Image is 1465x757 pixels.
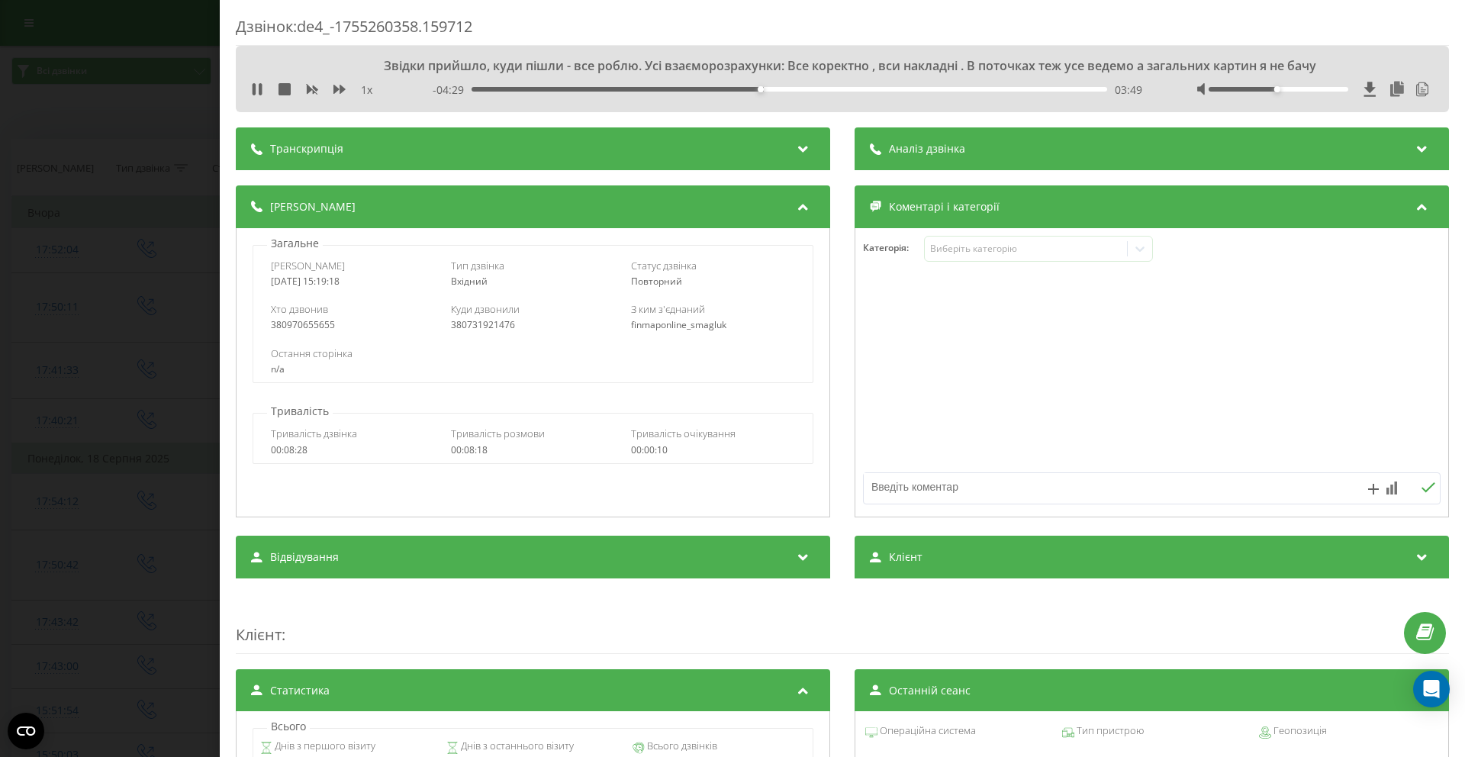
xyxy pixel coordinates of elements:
span: Днів з останнього візиту [459,739,574,754]
span: Днів з першого візиту [272,739,375,754]
div: 00:00:10 [631,445,795,456]
span: Відвідування [270,549,339,565]
span: Коментарі і категорії [889,199,1000,214]
span: Тип дзвінка [451,259,504,272]
span: Всього дзвінків [645,739,717,754]
span: Остання сторінка [271,346,353,360]
div: Open Intercom Messenger [1413,671,1450,707]
span: Хто дзвонив [271,302,328,316]
span: - 04:29 [433,82,472,98]
span: 03:49 [1115,82,1142,98]
span: Вхідний [451,275,488,288]
span: [PERSON_NAME] [271,259,345,272]
span: Тип пристрою [1074,723,1144,739]
p: Всього [267,719,310,734]
span: Тривалість очікування [631,427,736,440]
div: [DATE] 15:19:18 [271,276,435,287]
span: 1 x [361,82,372,98]
span: Аналіз дзвінка [889,141,965,156]
span: Транскрипція [270,141,343,156]
span: Операційна система [877,723,976,739]
div: Виберіть категорію [930,243,1121,255]
span: Клієнт [889,549,922,565]
span: З ким з'єднаний [631,302,705,316]
span: Останній сеанс [889,683,971,698]
div: Звідки прийшло, куди пішли - все роблю. Усі взаєморозрахунки: Все коректно , вси накладні . В пот... [366,57,1318,74]
div: : [236,594,1449,654]
div: finmaponline_smagluk [631,320,795,330]
span: [PERSON_NAME] [270,199,356,214]
span: Куди дзвонили [451,302,520,316]
span: Геопозиція [1271,723,1327,739]
h4: Категорія : [863,243,924,253]
div: 380970655655 [271,320,435,330]
span: Тривалість розмови [451,427,545,440]
p: Загальне [267,236,323,251]
p: Тривалість [267,404,333,419]
span: Повторний [631,275,682,288]
div: Accessibility label [758,86,764,92]
div: 380731921476 [451,320,615,330]
span: Клієнт [236,624,282,645]
div: 00:08:18 [451,445,615,456]
div: n/a [271,364,794,375]
span: Статус дзвінка [631,259,697,272]
div: Дзвінок : de4_-1755260358.159712 [236,16,1449,46]
span: Статистика [270,683,330,698]
div: Accessibility label [1274,86,1280,92]
span: Тривалість дзвінка [271,427,357,440]
button: Open CMP widget [8,713,44,749]
div: 00:08:28 [271,445,435,456]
